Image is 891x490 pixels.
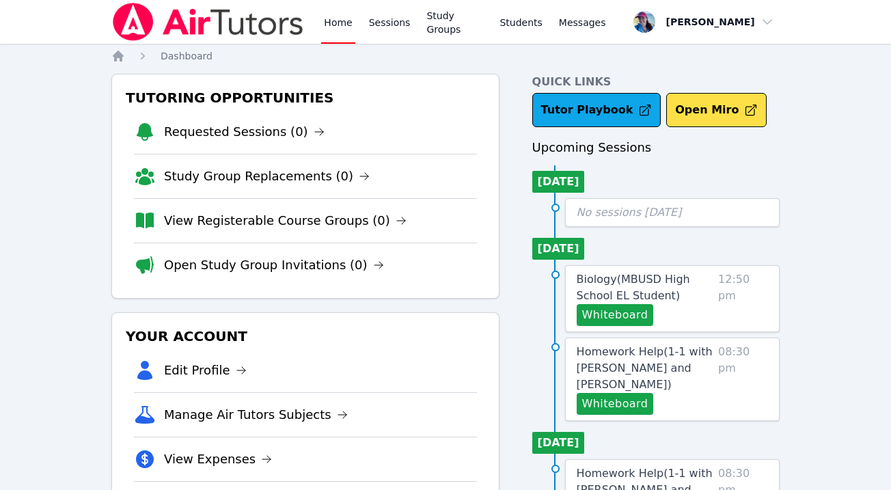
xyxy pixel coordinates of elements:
[577,273,690,302] span: Biology ( MBUSD High School EL Student )
[532,93,661,127] a: Tutor Playbook
[577,271,713,304] a: Biology(MBUSD High School EL Student)
[161,51,213,62] span: Dashboard
[164,361,247,380] a: Edit Profile
[718,271,768,326] span: 12:50 pm
[532,238,585,260] li: [DATE]
[123,324,488,349] h3: Your Account
[532,138,780,157] h3: Upcoming Sessions
[577,393,654,415] button: Whiteboard
[718,344,768,415] span: 08:30 pm
[164,450,272,469] a: View Expenses
[111,49,780,63] nav: Breadcrumb
[164,405,348,424] a: Manage Air Tutors Subjects
[577,304,654,326] button: Whiteboard
[577,206,682,219] span: No sessions [DATE]
[532,171,585,193] li: [DATE]
[532,74,780,90] h4: Quick Links
[164,256,384,275] a: Open Study Group Invitations (0)
[532,432,585,454] li: [DATE]
[164,122,325,141] a: Requested Sessions (0)
[577,344,713,393] a: Homework Help(1-1 with [PERSON_NAME] and [PERSON_NAME])
[577,345,713,391] span: Homework Help ( 1-1 with [PERSON_NAME] and [PERSON_NAME] )
[559,16,606,29] span: Messages
[161,49,213,63] a: Dashboard
[164,211,407,230] a: View Registerable Course Groups (0)
[666,93,767,127] button: Open Miro
[123,85,488,110] h3: Tutoring Opportunities
[111,3,305,41] img: Air Tutors
[164,167,370,186] a: Study Group Replacements (0)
